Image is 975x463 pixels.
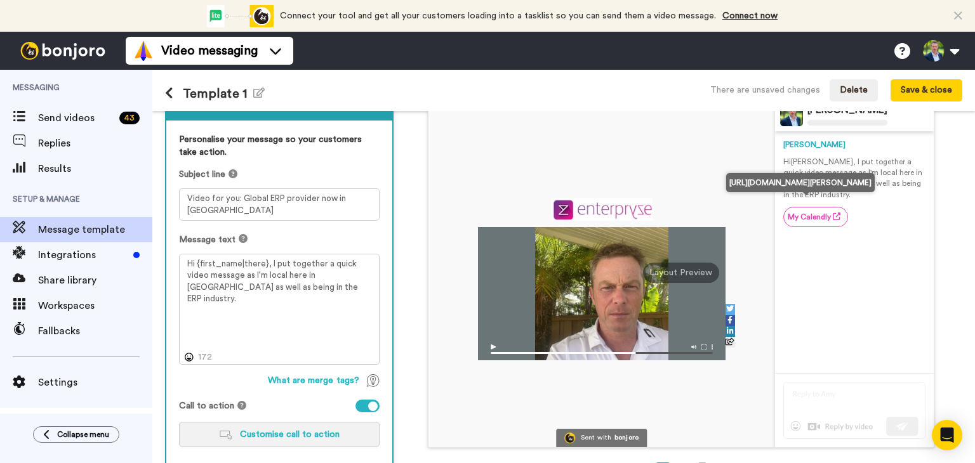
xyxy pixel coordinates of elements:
[179,188,380,221] textarea: Video for you: Global ERP provider now in [GEOGRAPHIC_DATA]
[15,42,110,60] img: bj-logo-header-white.svg
[165,86,265,101] h1: Template 1
[478,338,726,360] img: player-controls-full.svg
[564,433,575,443] img: Bonjoro Logo
[643,263,719,283] div: Layout Preview
[280,11,716,20] span: Connect your tool and get all your customers loading into a tasklist so you can send them a video...
[38,323,152,339] span: Fallbacks
[220,431,232,440] img: customiseCTA.svg
[932,420,962,450] div: Open Intercom Messenger
[38,136,152,151] span: Replies
[780,103,803,126] img: Profile Image
[783,382,925,439] img: reply-preview.svg
[614,434,639,441] div: bonjoro
[240,430,340,439] span: Customise call to action
[268,374,359,387] span: What are merge tags?
[179,400,234,412] span: Call to action
[710,84,820,96] div: There are unsaved changes
[367,374,380,387] img: TagTips.svg
[722,11,778,20] a: Connect now
[783,140,925,150] div: [PERSON_NAME]
[179,422,380,447] button: Customise call to action
[179,133,380,159] label: Personalise your message so your customers take action.
[38,247,128,263] span: Integrations
[119,112,140,124] div: 43
[57,429,109,440] span: Collapse menu
[551,198,653,221] img: 4371943c-c0d0-4407-9857-699aa9ab6620
[38,222,152,237] span: Message template
[783,207,848,227] a: My Calendly
[581,434,611,441] div: Sent with
[38,375,152,390] span: Settings
[204,5,274,27] div: animation
[38,110,114,126] span: Send videos
[38,161,152,176] span: Results
[161,42,258,60] span: Video messaging
[891,79,962,102] button: Save & close
[830,79,878,102] button: Delete
[133,41,154,61] img: vm-color.svg
[38,298,152,313] span: Workspaces
[179,168,225,181] span: Subject line
[38,273,152,288] span: Share library
[783,157,925,200] p: Hi [PERSON_NAME] , I put together a quick video message as I'm local here in [GEOGRAPHIC_DATA] as...
[179,233,235,246] span: Message text
[33,426,119,443] button: Collapse menu
[729,179,872,186] small: [URL][DOMAIN_NAME][PERSON_NAME]
[179,254,380,365] textarea: Hi {first_name|there}, I put together a quick video message as I'm local here in [GEOGRAPHIC_DATA...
